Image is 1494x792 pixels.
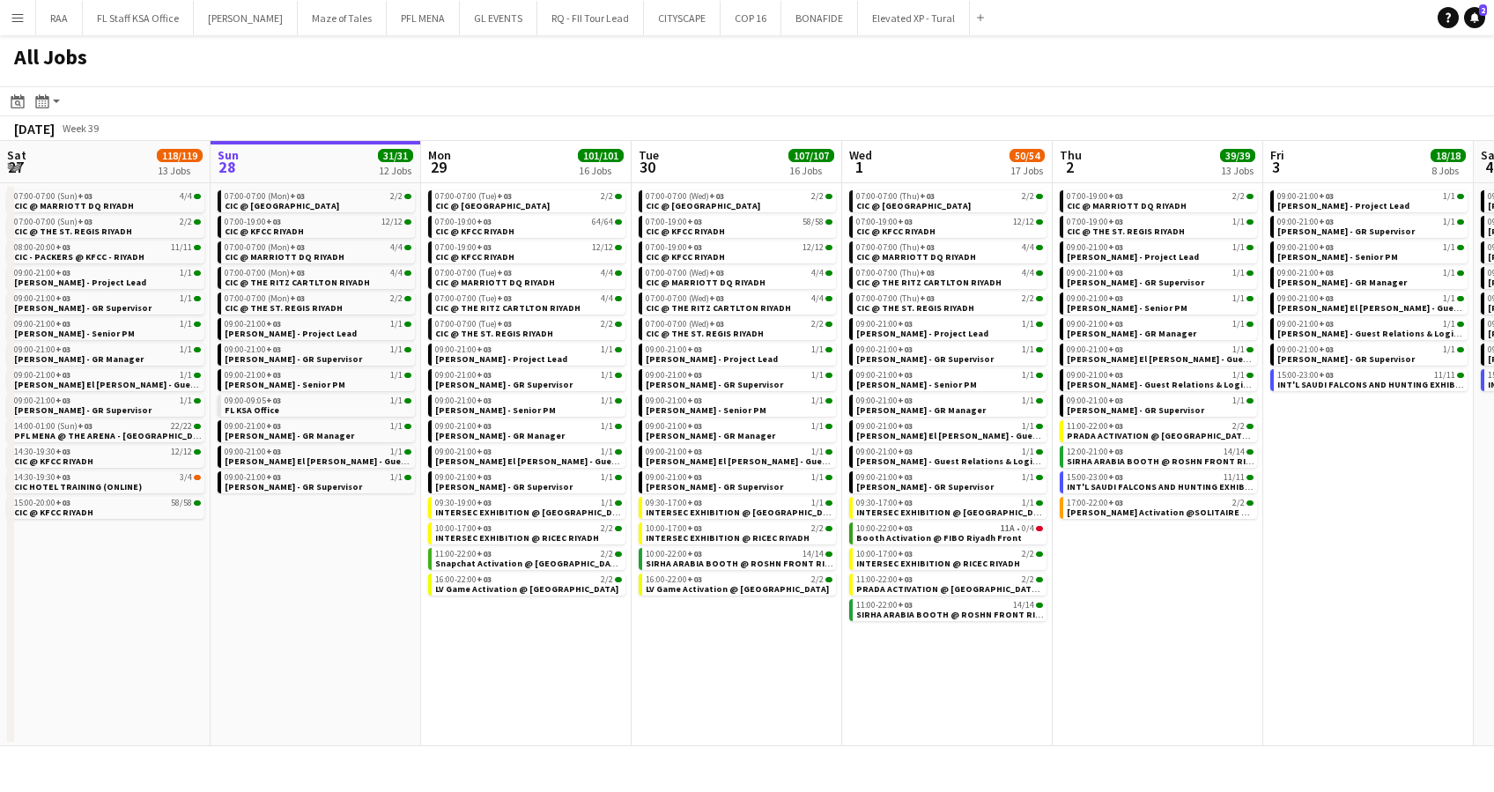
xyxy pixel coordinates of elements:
span: Giuseppe Fontani - GR Manager [1277,277,1407,288]
span: 07:00-07:00 (Mon) [225,243,305,252]
span: 09:00-21:00 [14,269,70,278]
span: +03 [266,344,281,355]
div: 09:00-21:00+031/1[PERSON_NAME] - GR Manager [1060,318,1257,344]
a: 09:00-21:00+031/1[PERSON_NAME] - Project Lead [435,344,622,364]
span: 4/4 [1022,243,1034,252]
div: 07:00-07:00 (Mon)+034/4CIC @ MARRIOTT DQ RIYADH [218,241,415,267]
div: 07:00-07:00 (Thu)+032/2CIC @ THE ST. REGIS RIYADH [849,292,1047,318]
span: 07:00-07:00 (Mon) [225,294,305,303]
a: 07:00-07:00 (Wed)+032/2CIC @ THE ST. REGIS RIYADH [646,318,832,338]
span: 1/1 [1232,320,1245,329]
a: 09:00-21:00+031/1[PERSON_NAME] - GR Supervisor [1277,216,1464,236]
span: CIC @ MARRIOTT DQ RIYADH [435,277,555,288]
span: CIC @ THE ST. REGIS RIYADH [225,302,343,314]
span: +03 [1319,267,1334,278]
a: 07:00-07:00 (Tue)+034/4CIC @ THE RITZ CARTLTON RIYADH [435,292,622,313]
span: 09:00-21:00 [1067,294,1123,303]
span: 09:00-21:00 [225,320,281,329]
span: 4/4 [811,269,824,278]
span: Diana Fazlitdinova - Senior PM [1277,251,1398,263]
span: 07:00-19:00 [856,218,913,226]
span: 1/1 [390,320,403,329]
span: 1/1 [180,269,192,278]
a: 07:00-07:00 (Wed)+034/4CIC @ THE RITZ CARTLTON RIYADH [646,292,832,313]
span: +03 [55,241,70,253]
span: 07:00-07:00 (Mon) [225,192,305,201]
span: 1/1 [180,294,192,303]
span: 12/12 [592,243,613,252]
span: 12/12 [1013,218,1034,226]
span: 2/2 [1232,192,1245,201]
a: 09:00-21:00+031/1[PERSON_NAME] - Project Lead [1277,190,1464,211]
button: RAA [36,1,83,35]
a: 09:00-21:00+031/1[PERSON_NAME] - Senior PM [14,318,201,338]
span: 1/1 [1443,243,1455,252]
a: 07:00-07:00 (Tue)+032/2CIC @ THE ST. REGIS RIYADH [435,318,622,338]
div: 09:00-21:00+031/1[PERSON_NAME] - GR Manager [1270,267,1468,292]
span: 07:00-07:00 (Wed) [646,269,724,278]
span: +03 [55,292,70,304]
span: 07:00-07:00 (Sun) [14,192,92,201]
span: 11/11 [171,243,192,252]
a: 09:00-21:00+031/1[PERSON_NAME] - Project Lead [646,344,832,364]
span: 1/1 [601,345,613,354]
span: 09:00-21:00 [1277,192,1334,201]
span: CIC @ MARRIOTT DQ RIYADH [225,251,344,263]
span: 09:00-21:00 [1067,243,1123,252]
span: +03 [290,241,305,253]
div: 07:00-07:00 (Mon)+034/4CIC @ THE RITZ CARTLTON RIYADH [218,267,415,292]
span: 07:00-07:00 (Wed) [646,320,724,329]
span: 2/2 [180,218,192,226]
div: 07:00-07:00 (Wed)+034/4CIC @ THE RITZ CARTLTON RIYADH [639,292,836,318]
span: Aysel Ahmadova - Project Lead [1067,251,1199,263]
div: 09:00-21:00+031/1[PERSON_NAME] - Project Lead [639,344,836,369]
div: 09:00-21:00+031/1[PERSON_NAME] - GR Supervisor [1270,216,1468,241]
a: 09:00-21:00+031/1[PERSON_NAME] - GR Manager [1277,267,1464,287]
span: 4/4 [811,294,824,303]
span: 2/2 [601,192,613,201]
span: 1/1 [1232,243,1245,252]
span: 1/1 [390,345,403,354]
span: 1/1 [1232,345,1245,354]
span: Basim Aqil - GR Supervisor [1067,277,1204,288]
a: 07:00-07:00 (Mon)+034/4CIC @ MARRIOTT DQ RIYADH [225,241,411,262]
span: 1/1 [1022,320,1034,329]
span: Basim Aqil - GR Supervisor [14,302,152,314]
a: 09:00-21:00+031/1[PERSON_NAME] - Project Lead [1067,241,1254,262]
div: 07:00-07:00 (Wed)+034/4CIC @ MARRIOTT DQ RIYADH [639,267,836,292]
span: Aysel Ahmadova - Project Lead [856,328,988,339]
span: +03 [920,241,935,253]
span: 07:00-07:00 (Tue) [435,269,512,278]
div: 07:00-07:00 (Tue)+034/4CIC @ THE RITZ CARTLTON RIYADH [428,292,625,318]
div: 09:00-21:00+031/1[PERSON_NAME] - GR Supervisor [7,292,204,318]
span: +03 [477,344,492,355]
span: +03 [477,241,492,253]
span: +03 [898,344,913,355]
span: 09:00-21:00 [1277,345,1334,354]
a: 08:00-20:00+0311/11CIC - PACKERS @ KFCC - RIYADH [14,241,201,262]
div: 09:00-21:00+031/1[PERSON_NAME] - Senior PM [7,318,204,344]
span: 09:00-21:00 [856,345,913,354]
span: CIC @ THE RITZ CARTLTON RIYADH [856,277,1002,288]
span: 1/1 [1443,345,1455,354]
span: 2/2 [1022,294,1034,303]
a: 2 [1464,7,1485,28]
span: +03 [497,190,512,202]
span: +03 [1108,267,1123,278]
span: +03 [55,318,70,329]
button: Maze of Tales [298,1,387,35]
span: 2/2 [1022,192,1034,201]
span: 09:00-21:00 [1277,294,1334,303]
span: 07:00-19:00 [646,218,702,226]
button: PFL MENA [387,1,460,35]
span: 07:00-07:00 (Tue) [435,294,512,303]
span: Diana Fazlitdinova - Senior PM [1067,302,1187,314]
span: +03 [497,267,512,278]
a: 07:00-19:00+0364/64CIC @ KFCC RIYADH [435,216,622,236]
div: 07:00-07:00 (Wed)+032/2CIC @ THE ST. REGIS RIYADH [639,318,836,344]
span: 1/1 [180,320,192,329]
span: +03 [709,190,724,202]
div: 07:00-07:00 (Wed)+032/2CIC @ [GEOGRAPHIC_DATA] [639,190,836,216]
span: CIC @ KFCC RIYADH [435,251,514,263]
span: 09:00-21:00 [14,345,70,354]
